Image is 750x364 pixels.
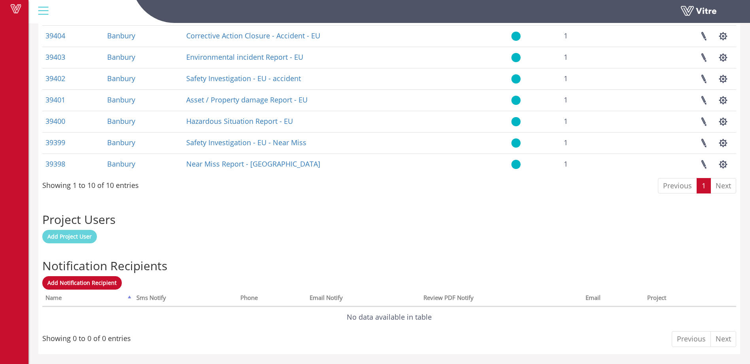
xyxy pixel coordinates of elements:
th: Project [644,292,718,307]
h2: Notification Recipients [42,259,736,272]
th: Phone [237,292,307,307]
a: Next [710,331,736,347]
a: Safety Investigation - EU - accident [186,74,301,83]
div: Showing 0 to 0 of 0 entries [42,330,131,344]
th: Email [582,292,644,307]
td: 1 [561,132,632,154]
a: 39399 [45,138,65,147]
a: Near Miss Report - [GEOGRAPHIC_DATA] [186,159,320,169]
a: Banbury [107,116,135,126]
a: Previous [672,331,711,347]
a: Banbury [107,138,135,147]
a: Add Project User [42,230,97,243]
a: 39400 [45,116,65,126]
a: 39402 [45,74,65,83]
a: Asset / Property damage Report - EU [186,95,308,104]
img: yes [511,138,521,148]
a: Next [710,178,736,194]
a: Banbury [107,31,135,40]
a: Banbury [107,74,135,83]
img: yes [511,74,521,84]
img: yes [511,159,521,169]
span: Add Project User [47,233,92,240]
td: 1 [561,154,632,175]
a: 1 [697,178,711,194]
a: Banbury [107,159,135,169]
a: Hazardous Situation Report - EU [186,116,293,126]
a: 39403 [45,52,65,62]
a: Banbury [107,95,135,104]
a: Previous [658,178,697,194]
h2: Project Users [42,213,736,226]
img: yes [511,95,521,105]
a: Banbury [107,52,135,62]
a: 39398 [45,159,65,169]
th: Review PDF Notify [420,292,582,307]
td: 1 [561,68,632,89]
th: Sms Notify [133,292,237,307]
img: yes [511,117,521,127]
th: Email Notify [306,292,420,307]
td: No data available in table [42,307,736,328]
a: 39404 [45,31,65,40]
th: Name: activate to sort column descending [42,292,133,307]
td: 1 [561,89,632,111]
a: Safety Investigation - EU - Near Miss [186,138,306,147]
img: yes [511,31,521,41]
a: Environmental incident Report - EU [186,52,303,62]
td: 1 [561,111,632,132]
a: 39401 [45,95,65,104]
a: Corrective Action Closure - Accident - EU [186,31,320,40]
span: Add Notification Recipient [47,279,117,286]
td: 1 [561,25,632,47]
a: Add Notification Recipient [42,276,122,290]
div: Showing 1 to 10 of 10 entries [42,177,139,191]
img: yes [511,53,521,63]
td: 1 [561,47,632,68]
